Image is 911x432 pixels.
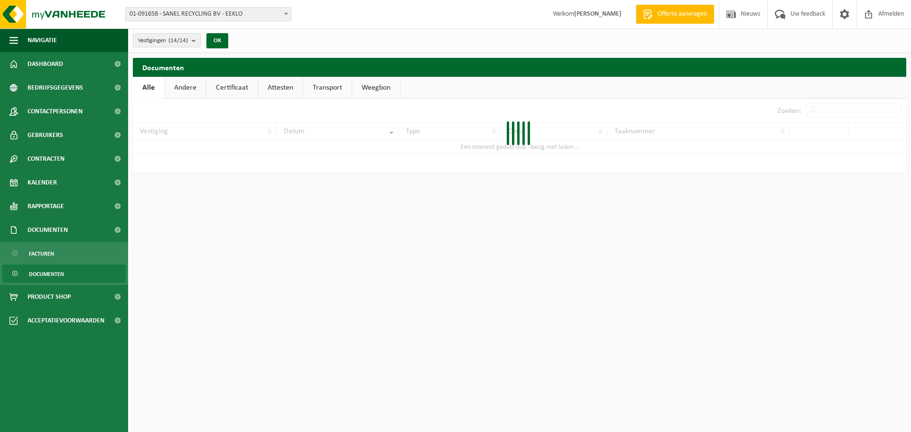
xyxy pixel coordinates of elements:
[168,37,188,44] count: (14/14)
[2,244,126,262] a: Facturen
[125,7,291,21] span: 01-091658 - SANEL RECYCLING BV - EEKLO
[352,77,400,99] a: Weegbon
[133,77,164,99] a: Alle
[28,171,57,194] span: Kalender
[258,77,303,99] a: Attesten
[133,58,906,76] h2: Documenten
[303,77,352,99] a: Transport
[28,123,63,147] span: Gebruikers
[28,194,64,218] span: Rapportage
[655,9,709,19] span: Offerte aanvragen
[636,5,714,24] a: Offerte aanvragen
[133,33,201,47] button: Vestigingen(14/14)
[29,265,64,283] span: Documenten
[28,147,65,171] span: Contracten
[28,52,63,76] span: Dashboard
[29,245,54,263] span: Facturen
[28,28,57,52] span: Navigatie
[28,100,83,123] span: Contactpersonen
[28,285,71,309] span: Product Shop
[206,33,228,48] button: OK
[28,218,68,242] span: Documenten
[126,8,291,21] span: 01-091658 - SANEL RECYCLING BV - EEKLO
[2,265,126,283] a: Documenten
[574,10,622,18] strong: [PERSON_NAME]
[28,309,104,332] span: Acceptatievoorwaarden
[206,77,258,99] a: Certificaat
[165,77,206,99] a: Andere
[138,34,188,48] span: Vestigingen
[28,76,83,100] span: Bedrijfsgegevens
